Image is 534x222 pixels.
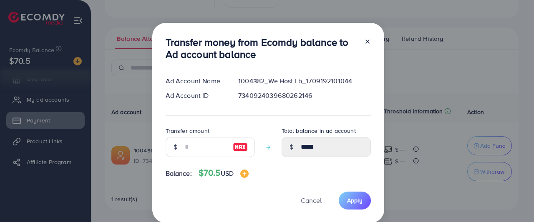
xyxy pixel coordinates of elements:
[159,91,232,100] div: Ad Account ID
[166,36,358,60] h3: Transfer money from Ecomdy balance to Ad account balance
[166,127,209,135] label: Transfer amount
[199,168,249,178] h4: $70.5
[221,169,234,178] span: USD
[282,127,356,135] label: Total balance in ad account
[339,192,371,210] button: Apply
[233,142,248,152] img: image
[240,170,249,178] img: image
[347,196,363,205] span: Apply
[499,185,528,216] iframe: Chat
[232,91,377,100] div: 7340924039680262146
[301,196,322,205] span: Cancel
[159,76,232,86] div: Ad Account Name
[290,192,332,210] button: Cancel
[232,76,377,86] div: 1004382_We Host Lb_1709192101044
[166,169,192,178] span: Balance:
